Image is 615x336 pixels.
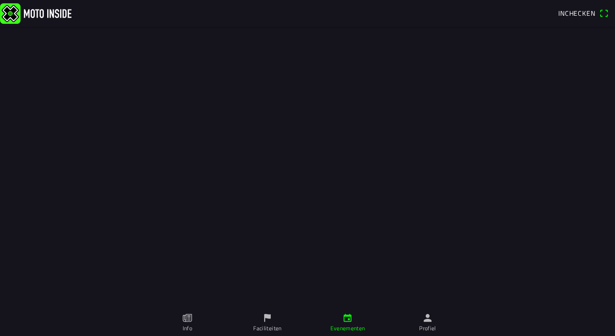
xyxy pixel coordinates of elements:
ion-label: Evenementen [330,324,365,333]
ion-label: Info [183,324,192,333]
ion-label: Profiel [419,324,436,333]
ion-icon: calendar [342,313,353,323]
span: Inchecken [558,8,595,18]
a: Incheckenqr scanner [553,6,613,21]
ion-label: Faciliteiten [253,324,281,333]
ion-icon: person [422,313,433,323]
ion-icon: flag [262,313,273,323]
ion-icon: paper [182,313,193,323]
